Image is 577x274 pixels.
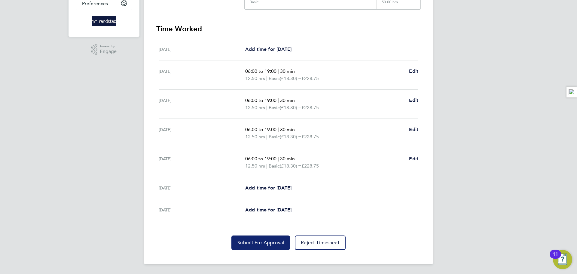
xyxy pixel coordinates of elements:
span: | [278,127,279,132]
a: Edit [409,126,418,133]
a: Add time for [DATE] [245,46,292,53]
div: [DATE] [159,206,245,214]
span: 12.50 hrs [245,105,265,110]
span: | [266,163,267,169]
span: 30 min [280,156,295,162]
button: Submit For Approval [231,236,290,250]
div: [DATE] [159,126,245,140]
span: | [266,134,267,140]
span: 30 min [280,97,295,103]
span: Powered by [100,44,117,49]
span: | [266,105,267,110]
span: Add time for [DATE] [245,185,292,191]
span: £228.75 [301,75,319,81]
div: 11 [553,254,558,262]
span: Edit [409,97,418,103]
span: 12.50 hrs [245,134,265,140]
span: | [278,68,279,74]
button: Open Resource Center, 11 new notifications [553,250,572,269]
button: Reject Timesheet [295,236,346,250]
span: 06:00 to 19:00 [245,68,276,74]
div: [DATE] [159,97,245,111]
span: | [278,97,279,103]
div: [DATE] [159,155,245,170]
span: Preferences [82,1,108,6]
span: 12.50 hrs [245,163,265,169]
span: Edit [409,156,418,162]
span: Basic [269,104,280,111]
div: [DATE] [159,46,245,53]
a: Add time for [DATE] [245,206,292,214]
span: (£18.30) = [280,105,301,110]
span: £228.75 [301,105,319,110]
span: Add time for [DATE] [245,46,292,52]
span: | [278,156,279,162]
span: 06:00 to 19:00 [245,156,276,162]
a: Go to home page [76,16,132,26]
a: Edit [409,68,418,75]
a: Edit [409,155,418,162]
span: Basic [269,75,280,82]
span: 06:00 to 19:00 [245,127,276,132]
span: 12.50 hrs [245,75,265,81]
span: (£18.30) = [280,134,301,140]
span: 06:00 to 19:00 [245,97,276,103]
span: 30 min [280,68,295,74]
h3: Time Worked [156,24,421,34]
span: | [266,75,267,81]
span: Add time for [DATE] [245,207,292,213]
span: (£18.30) = [280,163,301,169]
a: Add time for [DATE] [245,184,292,192]
span: (£18.30) = [280,75,301,81]
span: Basic [269,162,280,170]
div: [DATE] [159,68,245,82]
a: Edit [409,97,418,104]
span: Edit [409,68,418,74]
a: Powered byEngage [91,44,117,55]
img: randstad-logo-retina.png [92,16,117,26]
span: Edit [409,127,418,132]
span: £228.75 [301,163,319,169]
span: Reject Timesheet [301,240,340,246]
span: £228.75 [301,134,319,140]
span: Engage [100,49,117,54]
div: [DATE] [159,184,245,192]
span: 30 min [280,127,295,132]
span: Basic [269,133,280,140]
span: Submit For Approval [237,240,284,246]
